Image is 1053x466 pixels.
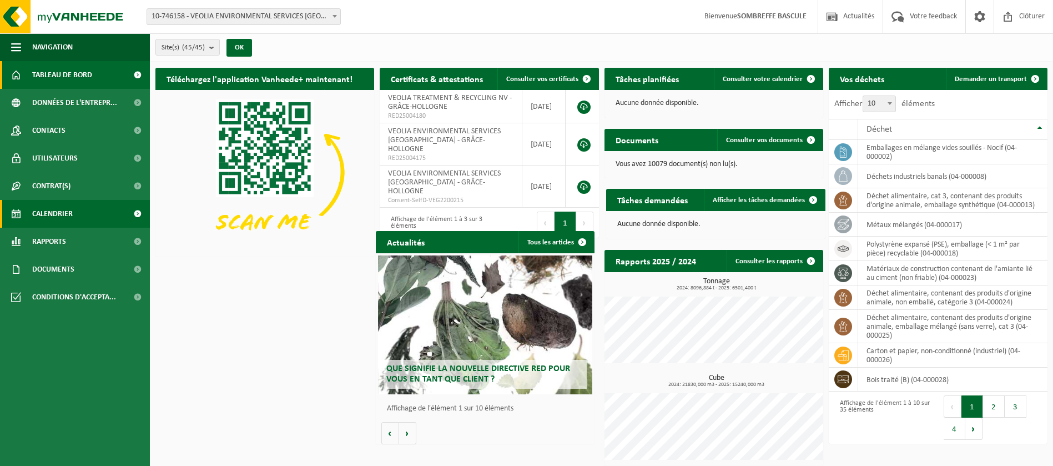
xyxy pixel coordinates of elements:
button: OK [226,39,252,57]
h2: Tâches demandées [606,189,699,211]
span: VEOLIA TREATMENT & RECYCLING NV - GRÂCE-HOLLOGNE [388,94,512,111]
h2: Certificats & attestations [380,68,494,89]
span: 10-746158 - VEOLIA ENVIRONMENTAL SERVICES WALLONIE - GRÂCE-HOLLOGNE [147,8,341,25]
div: Affichage de l'élément 1 à 3 sur 3 éléments [385,211,483,235]
button: Site(s)(45/45) [155,39,220,56]
p: Aucune donnée disponible. [617,221,814,228]
span: Navigation [32,33,73,61]
span: Demander un transport [955,76,1027,83]
td: bois traité (B) (04-000028) [858,368,1047,392]
span: Conditions d'accepta... [32,283,116,311]
p: Aucune donnée disponible. [616,99,812,107]
span: VEOLIA ENVIRONMENTAL SERVICES [GEOGRAPHIC_DATA] - GRÂCE-HOLLOGNE [388,127,501,153]
a: Consulter vos documents [717,129,822,151]
h2: Actualités [376,231,436,253]
h2: Vos déchets [829,68,895,89]
span: Tableau de bord [32,61,92,89]
span: 2024: 21830,000 m3 - 2025: 15240,000 m3 [610,382,823,388]
td: [DATE] [522,166,566,208]
span: Afficher les tâches demandées [713,197,805,204]
count: (45/45) [182,44,205,51]
button: Previous [944,395,961,418]
td: emballages en mélange vides souillés - Nocif (04-000002) [858,140,1047,164]
button: 1 [555,212,576,234]
span: Contrat(s) [32,172,70,200]
span: 10 [863,96,895,112]
span: Rapports [32,228,66,255]
span: Calendrier [32,200,73,228]
button: Previous [537,212,555,234]
div: Affichage de l'élément 1 à 10 sur 35 éléments [834,394,933,441]
h2: Documents [604,129,669,151]
button: Volgende [399,422,416,444]
span: RED25004175 [388,154,513,163]
h3: Tonnage [610,278,823,291]
span: RED25004180 [388,112,513,121]
span: Consulter vos certificats [506,76,578,83]
td: [DATE] [522,123,566,166]
h2: Téléchargez l'application Vanheede+ maintenant! [155,68,364,89]
a: Consulter vos certificats [497,68,598,90]
button: Vorige [381,422,399,444]
span: 10-746158 - VEOLIA ENVIRONMENTAL SERVICES WALLONIE - GRÂCE-HOLLOGNE [147,9,340,24]
p: Vous avez 10079 document(s) non lu(s). [616,161,812,168]
a: Que signifie la nouvelle directive RED pour vous en tant que client ? [378,255,592,394]
span: 2024: 8096,884 t - 2025: 6501,400 t [610,285,823,291]
span: Utilisateurs [32,144,78,172]
span: Consulter votre calendrier [723,76,803,83]
label: Afficher éléments [834,99,935,108]
a: Demander un transport [946,68,1046,90]
span: Contacts [32,117,66,144]
button: 1 [961,395,983,418]
strong: SOMBREFFE BASCULE [737,12,807,21]
button: Next [965,418,983,440]
td: [DATE] [522,90,566,123]
span: Consent-SelfD-VEG2200215 [388,196,513,205]
button: Next [576,212,593,234]
td: déchets industriels banals (04-000008) [858,164,1047,188]
span: Documents [32,255,74,283]
h2: Rapports 2025 / 2024 [604,250,707,272]
td: matériaux de construction contenant de l'amiante lié au ciment (non friable) (04-000023) [858,261,1047,285]
td: polystyrène expansé (PSE), emballage (< 1 m² par pièce) recyclable (04-000018) [858,237,1047,261]
span: Que signifie la nouvelle directive RED pour vous en tant que client ? [386,364,570,384]
h2: Tâches planifiées [604,68,690,89]
td: déchet alimentaire, contenant des produits d'origine animale, emballage mélangé (sans verre), cat... [858,310,1047,343]
a: Consulter votre calendrier [714,68,822,90]
button: 2 [983,395,1005,418]
td: déchet alimentaire, contenant des produits d'origine animale, non emballé, catégorie 3 (04-000024) [858,285,1047,310]
span: Consulter vos documents [726,137,803,144]
a: Tous les articles [518,231,593,253]
a: Consulter les rapports [727,250,822,272]
img: Download de VHEPlus App [155,90,374,254]
td: déchet alimentaire, cat 3, contenant des produits d'origine animale, emballage synthétique (04-00... [858,188,1047,213]
span: Site(s) [162,39,205,56]
span: Données de l'entrepr... [32,89,117,117]
button: 3 [1005,395,1026,418]
h3: Cube [610,374,823,388]
p: Affichage de l'élément 1 sur 10 éléments [387,405,589,413]
button: 4 [944,418,965,440]
a: Afficher les tâches demandées [704,189,824,211]
td: carton et papier, non-conditionné (industriel) (04-000026) [858,343,1047,368]
span: Déchet [866,125,892,134]
span: VEOLIA ENVIRONMENTAL SERVICES [GEOGRAPHIC_DATA] - GRÂCE-HOLLOGNE [388,169,501,196]
td: métaux mélangés (04-000017) [858,213,1047,237]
